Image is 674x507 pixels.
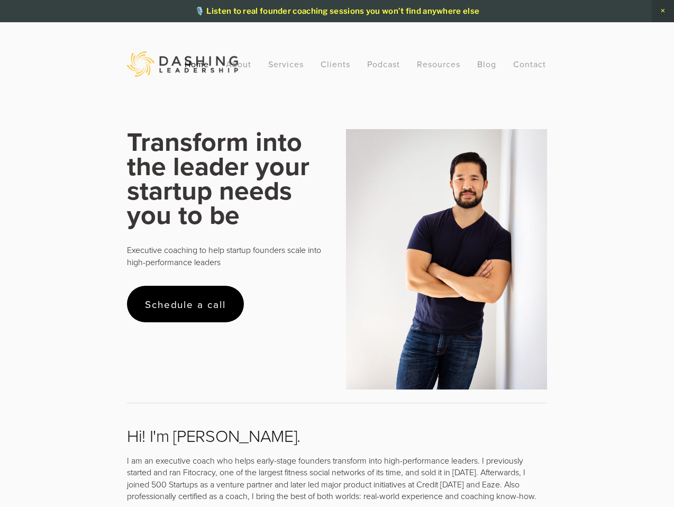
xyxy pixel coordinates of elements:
a: Schedule a call [127,286,244,322]
a: Services [268,55,304,74]
a: Blog [477,55,496,74]
a: Podcast [367,55,400,74]
strong: Transform into the leader your startup needs you to be [127,122,316,233]
a: Clients [321,55,350,74]
img: Dashing Leadership [127,51,238,77]
a: About [226,55,251,74]
a: Resources [417,58,460,70]
a: Home [185,55,209,74]
h2: Hi! I'm [PERSON_NAME]. [127,425,547,446]
p: Executive coaching to help startup founders scale into high-performance leaders [127,244,328,268]
a: Contact [513,55,546,74]
p: I am an executive coach who helps early-stage founders transform into high-performance leaders. I... [127,455,547,502]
